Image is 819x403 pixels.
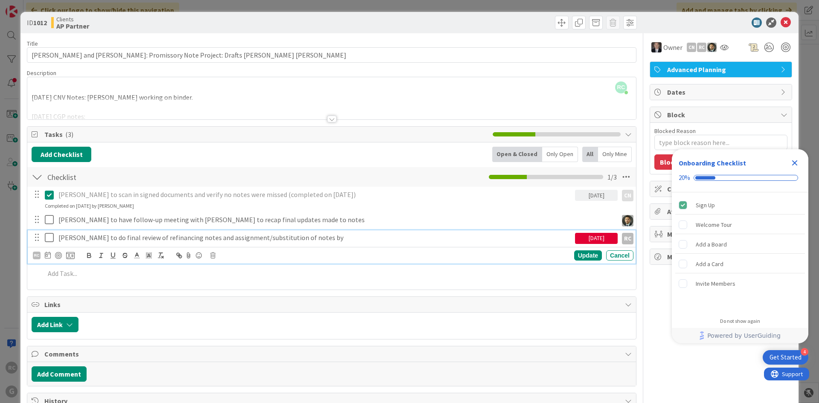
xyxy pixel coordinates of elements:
span: Custom Fields [667,184,776,194]
button: Block [654,154,683,170]
div: Cancel [606,250,633,261]
div: Checklist items [672,192,808,312]
div: 20% [679,174,690,182]
p: [DATE] CNV Notes: [PERSON_NAME] working on binder. [32,93,632,102]
b: 1012 [33,18,47,27]
div: Open & Closed [492,147,542,162]
div: Completed on [DATE] by [PERSON_NAME] [45,202,134,210]
div: 4 [801,348,808,356]
span: Advanced Planning [667,64,776,75]
div: Sign Up [696,200,715,210]
div: Checklist Container [672,149,808,343]
b: AP Partner [56,23,89,29]
span: 1 / 3 [607,172,617,182]
div: Open Get Started checklist, remaining modules: 4 [763,350,808,365]
div: Add a Board [696,239,727,249]
div: CN [687,43,696,52]
span: Mirrors [667,229,776,239]
div: Add a Card [696,259,723,269]
div: Sign Up is complete. [675,196,805,215]
button: Add Checklist [32,147,91,162]
img: CG [707,43,717,52]
input: Add Checklist... [44,169,236,185]
div: RC [33,252,41,259]
div: Add a Board is incomplete. [675,235,805,254]
span: Metrics [667,252,776,262]
div: All [582,147,598,162]
button: Add Link [32,317,78,332]
span: ( 3 ) [65,130,73,139]
div: Welcome Tour [696,220,732,230]
label: Blocked Reason [654,127,696,135]
div: Only Open [542,147,578,162]
div: Checklist progress: 20% [679,174,802,182]
a: Powered by UserGuiding [676,328,804,343]
div: Close Checklist [788,156,802,170]
div: Add a Card is incomplete. [675,255,805,273]
span: Dates [667,87,776,97]
span: Support [18,1,39,12]
span: Comments [44,349,621,359]
div: Onboarding Checklist [679,158,746,168]
span: Tasks [44,129,488,139]
input: type card name here... [27,47,636,63]
span: Clients [56,16,89,23]
div: Footer [672,328,808,343]
div: Do not show again [720,318,760,325]
p: [PERSON_NAME] to have follow-up meeting with [PERSON_NAME] to recap final updates made to notes [58,215,614,225]
span: Powered by UserGuiding [707,331,781,341]
div: Invite Members [696,278,735,289]
span: ID [27,17,47,28]
div: Only Mine [598,147,632,162]
div: RC [697,43,706,52]
p: [PERSON_NAME] to scan in signed documents and verify no notes were missed (completed on [DATE]) [58,190,572,200]
div: [DATE] [575,233,618,244]
img: BG [651,42,662,52]
button: Add Comment [32,366,87,382]
label: Title [27,40,38,47]
span: Block [667,110,776,120]
span: Owner [663,42,682,52]
div: Invite Members is incomplete. [675,274,805,293]
span: Description [27,69,56,77]
p: [PERSON_NAME] to do final review of refinancing notes and assignment/substitution of notes by [58,233,572,243]
div: Welcome Tour is incomplete. [675,215,805,234]
div: Get Started [770,353,802,362]
span: Links [44,299,621,310]
div: Update [574,250,602,261]
img: CG [622,215,633,226]
span: RC [615,81,627,93]
div: [DATE] [575,190,618,201]
div: RC [622,233,633,244]
div: CN [622,190,633,201]
span: Attachments [667,206,776,217]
